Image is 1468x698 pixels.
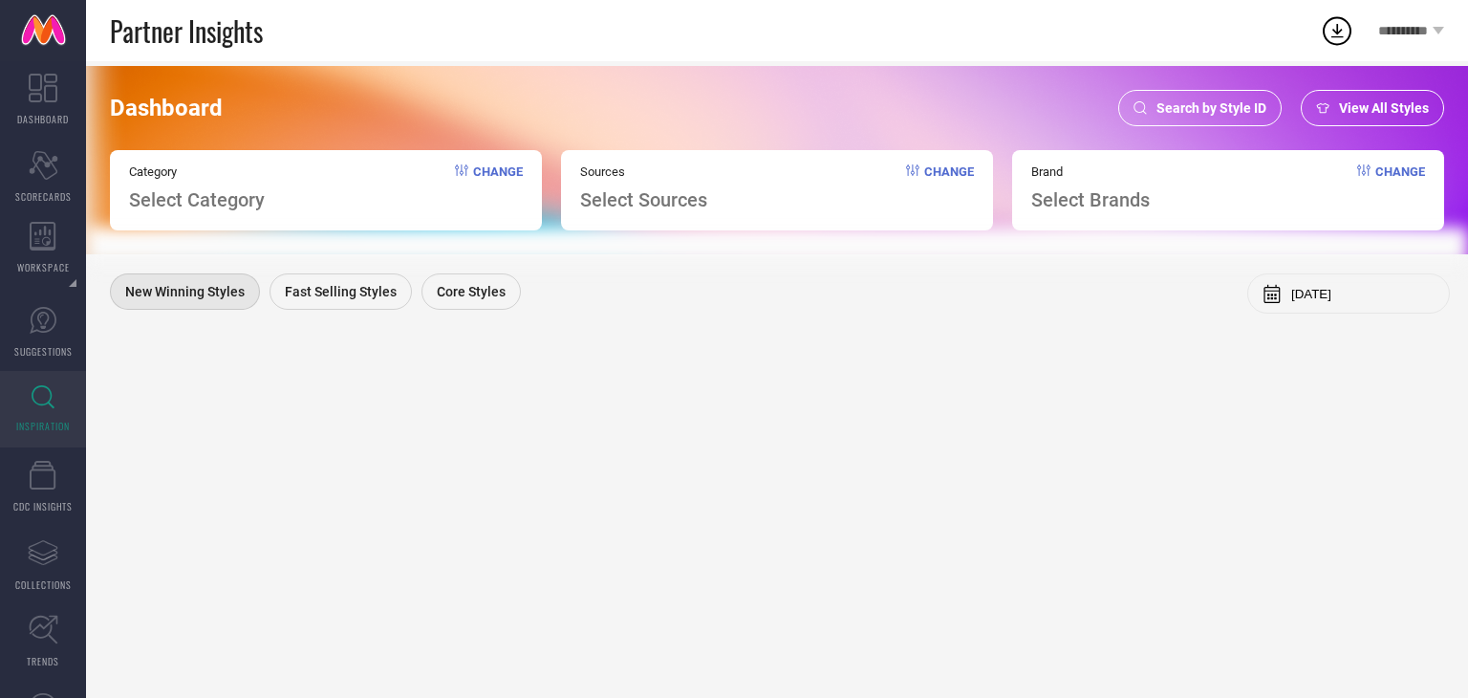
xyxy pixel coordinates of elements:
span: Partner Insights [110,11,263,51]
span: SUGGESTIONS [14,344,73,359]
span: INSPIRATION [16,419,70,433]
span: DASHBOARD [17,112,69,126]
input: Select month [1291,287,1435,301]
span: Search by Style ID [1156,100,1266,116]
span: New Winning Styles [125,284,245,299]
span: Change [473,164,523,211]
span: TRENDS [27,654,59,668]
span: CDC INSIGHTS [13,499,73,513]
div: Open download list [1320,13,1354,48]
span: Dashboard [110,95,223,121]
span: COLLECTIONS [15,578,72,592]
span: Select Brands [1031,188,1150,211]
span: Sources [580,164,707,179]
span: View All Styles [1339,100,1429,116]
span: Select Category [129,188,265,211]
span: Select Sources [580,188,707,211]
span: Change [924,164,974,211]
span: Change [1375,164,1425,211]
span: Brand [1031,164,1150,179]
span: WORKSPACE [17,260,70,274]
span: Fast Selling Styles [285,284,397,299]
span: Category [129,164,265,179]
span: Core Styles [437,284,506,299]
span: SCORECARDS [15,189,72,204]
